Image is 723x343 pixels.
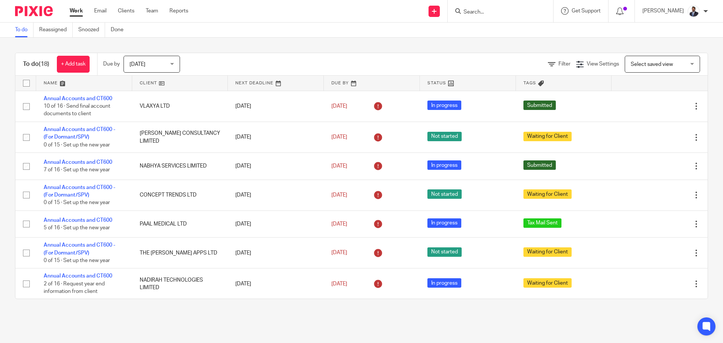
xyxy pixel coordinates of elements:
[523,218,561,228] span: Tax Mail Sent
[94,7,107,15] a: Email
[523,101,556,110] span: Submitted
[44,185,115,198] a: Annual Accounts and CT600 - (For Dormant/SPV)
[44,168,110,173] span: 7 of 16 · Set up the new year
[39,23,73,37] a: Reassigned
[688,5,700,17] img: _MG_2399_1.jpg
[132,210,228,237] td: PAAL MEDICAL LTD
[427,189,462,199] span: Not started
[39,61,49,67] span: (18)
[15,6,53,16] img: Pixie
[587,61,619,67] span: View Settings
[463,9,531,16] input: Search
[427,101,461,110] span: In progress
[331,192,347,198] span: [DATE]
[331,250,347,256] span: [DATE]
[228,153,324,180] td: [DATE]
[331,221,347,227] span: [DATE]
[523,189,572,199] span: Waiting for Client
[44,104,110,117] span: 10 of 16 · Send final account documents to client
[15,23,34,37] a: To do
[169,7,188,15] a: Reports
[132,268,228,299] td: NADIRAH TECHNOLOGIES LIMITED
[44,142,110,148] span: 0 of 15 · Set up the new year
[427,218,461,228] span: In progress
[427,132,462,141] span: Not started
[228,180,324,210] td: [DATE]
[331,281,347,287] span: [DATE]
[132,180,228,210] td: CONCEPT TRENDS LTD
[44,242,115,255] a: Annual Accounts and CT600 - (For Dormant/SPV)
[130,62,145,67] span: [DATE]
[228,91,324,122] td: [DATE]
[44,160,112,165] a: Annual Accounts and CT600
[228,268,324,299] td: [DATE]
[228,238,324,268] td: [DATE]
[44,281,105,294] span: 2 of 16 · Request year end information from client
[44,218,112,223] a: Annual Accounts and CT600
[523,160,556,170] span: Submitted
[558,61,570,67] span: Filter
[70,7,83,15] a: Work
[44,225,110,230] span: 5 of 16 · Set up the new year
[132,238,228,268] td: THE [PERSON_NAME] APPS LTD
[118,7,134,15] a: Clients
[427,160,461,170] span: In progress
[44,200,110,205] span: 0 of 15 · Set up the new year
[23,60,49,68] h1: To do
[103,60,120,68] p: Due by
[44,127,115,140] a: Annual Accounts and CT600 - (For Dormant/SPV)
[228,122,324,152] td: [DATE]
[44,258,110,263] span: 0 of 15 · Set up the new year
[523,247,572,257] span: Waiting for Client
[523,132,572,141] span: Waiting for Client
[523,81,536,85] span: Tags
[331,163,347,169] span: [DATE]
[228,210,324,237] td: [DATE]
[642,7,684,15] p: [PERSON_NAME]
[132,122,228,152] td: [PERSON_NAME] CONSULTANCY LIMITED
[427,278,461,288] span: In progress
[572,8,601,14] span: Get Support
[132,153,228,180] td: NABHYA SERVICES LIMITED
[331,104,347,109] span: [DATE]
[427,247,462,257] span: Not started
[78,23,105,37] a: Snoozed
[44,273,112,279] a: Annual Accounts and CT600
[523,278,572,288] span: Waiting for Client
[146,7,158,15] a: Team
[132,91,228,122] td: VLAXYA LTD
[331,134,347,140] span: [DATE]
[57,56,90,73] a: + Add task
[111,23,129,37] a: Done
[44,96,112,101] a: Annual Accounts and CT600
[631,62,673,67] span: Select saved view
